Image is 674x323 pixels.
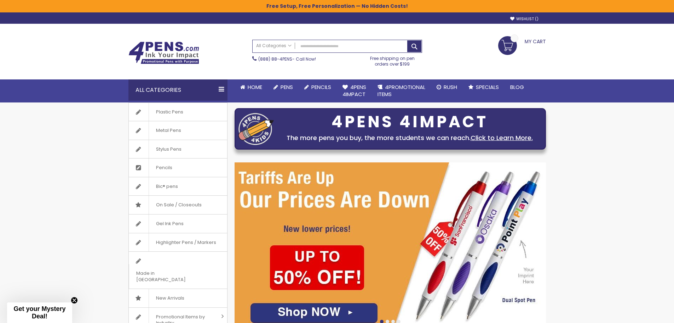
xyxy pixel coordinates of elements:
a: Specials [463,79,505,95]
a: Highlighter Pens / Markers [129,233,227,252]
a: All Categories [253,40,295,52]
span: Made in [GEOGRAPHIC_DATA] [129,264,209,289]
span: Blog [510,83,524,91]
span: - Call Now! [258,56,316,62]
span: All Categories [256,43,292,49]
span: Pencils [149,158,179,177]
span: Get your Mystery Deal! [13,305,65,320]
img: 4Pens Custom Pens and Promotional Products [128,41,199,64]
span: On Sale / Closeouts [149,196,209,214]
div: Get your Mystery Deal!Close teaser [7,302,72,323]
a: Pens [268,79,299,95]
span: 4Pens 4impact [342,83,366,98]
a: Home [235,79,268,95]
a: Click to Learn More. [471,133,533,142]
div: All Categories [128,79,227,101]
a: Wishlist [510,16,538,22]
span: Specials [476,83,499,91]
span: Gel Ink Pens [149,215,191,233]
a: 4PROMOTIONALITEMS [372,79,431,102]
a: Plastic Pens [129,103,227,121]
div: The more pens you buy, the more students we can reach. [277,133,542,143]
span: Rush [444,83,457,91]
span: Stylus Pens [149,140,189,158]
a: Metal Pens [129,121,227,140]
a: Pencils [129,158,227,177]
button: Close teaser [71,297,78,304]
a: (888) 88-4PENS [258,56,292,62]
div: Free shipping on pen orders over $199 [363,53,422,67]
a: On Sale / Closeouts [129,196,227,214]
span: Pencils [311,83,331,91]
a: 4Pens4impact [337,79,372,102]
a: New Arrivals [129,289,227,307]
a: Gel Ink Pens [129,215,227,233]
a: Stylus Pens [129,140,227,158]
a: Blog [505,79,530,95]
div: 4PENS 4IMPACT [277,115,542,129]
span: Home [248,83,262,91]
a: Pencils [299,79,337,95]
span: Highlighter Pens / Markers [149,233,223,252]
img: four_pen_logo.png [238,113,274,145]
a: Made in [GEOGRAPHIC_DATA] [129,252,227,289]
a: Bic® pens [129,177,227,196]
span: Bic® pens [149,177,185,196]
a: Rush [431,79,463,95]
span: Metal Pens [149,121,188,140]
span: Plastic Pens [149,103,190,121]
span: 4PROMOTIONAL ITEMS [378,83,425,98]
span: New Arrivals [149,289,191,307]
span: Pens [281,83,293,91]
